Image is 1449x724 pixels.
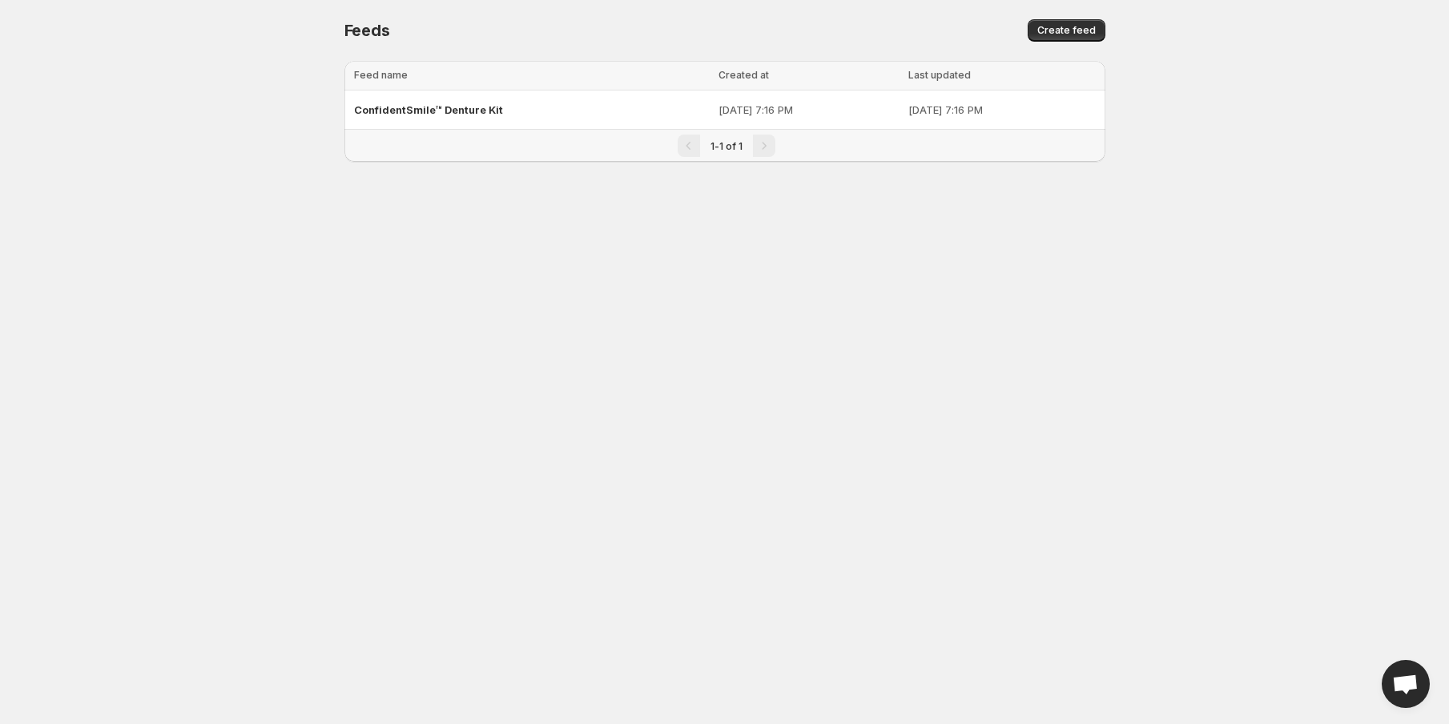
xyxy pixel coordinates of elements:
span: Feed name [354,69,408,81]
span: 1-1 of 1 [710,140,743,152]
span: Last updated [908,69,971,81]
p: [DATE] 7:16 PM [908,102,1095,118]
a: Open chat [1382,660,1430,708]
span: Created at [718,69,769,81]
p: [DATE] 7:16 PM [718,102,900,118]
span: Feeds [344,21,390,40]
span: ConfidentSmile™ Denture Kit [354,103,503,116]
span: Create feed [1037,24,1096,37]
nav: Pagination [344,129,1105,162]
button: Create feed [1028,19,1105,42]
